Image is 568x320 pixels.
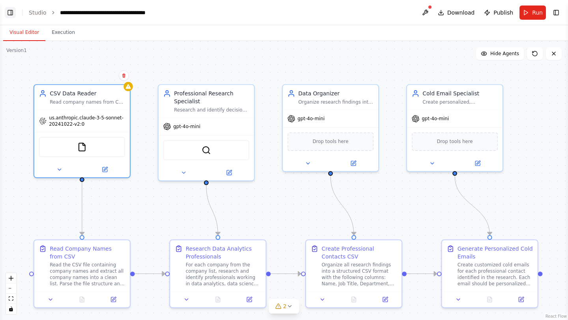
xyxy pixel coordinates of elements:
[447,9,475,17] span: Download
[406,84,503,172] div: Cold Email SpecialistCreate personalized, professional cold emails for job seekers targeting data...
[174,107,249,113] div: Research and identify decision-makers in data analytics, data science, and business intelligence ...
[271,270,301,278] g: Edge from 898c0966-5ab3-41e2-97ab-10e5f9724127 to 1364f175-622d-49ec-8ecc-84a7719a7a37
[186,245,261,260] div: Research Data Analytics Professionals
[202,145,211,155] img: SerplyWebSearchTool
[422,89,498,97] div: Cold Email Specialist
[458,262,533,287] div: Create customized cold emails for each professional contact identified in the research. Each emai...
[45,24,81,41] button: Execution
[6,304,16,314] button: toggle interactivity
[169,239,266,308] div: Research Data Analytics ProfessionalsFor each company from the company list, research and identif...
[437,138,473,146] span: Drop tools here
[158,84,255,181] div: Professional Research SpecialistResearch and identify decision-makers in data analytics, data sci...
[3,24,45,41] button: Visual Editor
[519,6,546,20] button: Run
[50,245,125,260] div: Read Company Names from CSV
[337,295,370,304] button: No output available
[236,295,263,304] button: Open in side panel
[331,159,375,168] button: Open in side panel
[298,89,374,97] div: Data Organizer
[321,245,397,260] div: Create Professional Contacts CSV
[297,115,325,122] span: gpt-4o-mini
[135,270,165,278] g: Edge from fb12fe42-0388-44c9-952c-3e497f3095fe to 898c0966-5ab3-41e2-97ab-10e5f9724127
[546,314,567,318] a: React Flow attribution
[174,89,249,105] div: Professional Research Specialist
[50,262,125,287] div: Read the CSV file containing company names and extract all company names into a clean list. Parse...
[269,299,299,314] button: 2
[173,123,200,130] span: gpt-4o-mini
[6,47,27,54] div: Version 1
[65,295,98,304] button: No output available
[78,182,86,235] g: Edge from c3460ddd-04e4-4602-b5a1-3ced5ea606a9 to fb12fe42-0388-44c9-952c-3e497f3095fe
[532,9,543,17] span: Run
[202,185,222,235] g: Edge from 3e9f33b7-a6f0-4b7c-ac81-31f5ba692cca to 898c0966-5ab3-41e2-97ab-10e5f9724127
[6,283,16,294] button: zoom out
[305,239,402,308] div: Create Professional Contacts CSVOrganize all research findings into a structured CSV format with ...
[119,71,129,81] button: Delete node
[493,9,513,17] span: Publish
[202,295,234,304] button: No output available
[77,142,87,152] img: FileReadTool
[6,294,16,304] button: fit view
[372,295,399,304] button: Open in side panel
[283,302,287,310] span: 2
[34,239,131,308] div: Read Company Names from CSVRead the CSV file containing company names and extract all company nam...
[490,50,519,57] span: Hide Agents
[508,295,534,304] button: Open in side panel
[327,176,358,235] g: Edge from ad71d7de-5317-42b8-abcc-c8f063c2693b to 1364f175-622d-49ec-8ecc-84a7719a7a37
[441,239,538,308] div: Generate Personalized Cold EmailsCreate customized cold emails for each professional contact iden...
[298,99,374,105] div: Organize research findings into structured CSV format with professional details including names, ...
[29,9,47,16] a: Studio
[481,6,516,20] button: Publish
[100,295,127,304] button: Open in side panel
[551,7,562,18] button: Show right sidebar
[451,176,493,235] g: Edge from 4197c490-5b9f-49e0-bc14-a0e6a037c4ee to 4ea481f9-0393-4e7d-bc3c-6b19c0dfe40f
[312,138,348,146] span: Drop tools here
[456,159,499,168] button: Open in side panel
[458,245,533,260] div: Generate Personalized Cold Emails
[6,273,16,283] button: zoom in
[473,295,506,304] button: No output available
[5,7,16,18] button: Show left sidebar
[422,99,498,105] div: Create personalized, professional cold emails for job seekers targeting data analytics, data scie...
[83,165,127,174] button: Open in side panel
[407,270,437,278] g: Edge from 1364f175-622d-49ec-8ecc-84a7719a7a37 to 4ea481f9-0393-4e7d-bc3c-6b19c0dfe40f
[6,273,16,314] div: React Flow controls
[186,262,261,287] div: For each company from the company list, research and identify professionals working in data analy...
[49,115,125,127] span: us.anthropic.claude-3-5-sonnet-20241022-v2:0
[476,47,524,60] button: Hide Agents
[34,84,131,178] div: CSV Data ReaderRead company names from CSV files and extract the list of companies for research p...
[435,6,478,20] button: Download
[207,168,251,177] button: Open in side panel
[50,99,125,105] div: Read company names from CSV files and extract the list of companies for research purposes
[50,89,125,97] div: CSV Data Reader
[29,9,149,17] nav: breadcrumb
[321,262,397,287] div: Organize all research findings into a structured CSV format with the following columns: Name, Job...
[422,115,449,122] span: gpt-4o-mini
[282,84,379,172] div: Data OrganizerOrganize research findings into structured CSV format with professional details inc...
